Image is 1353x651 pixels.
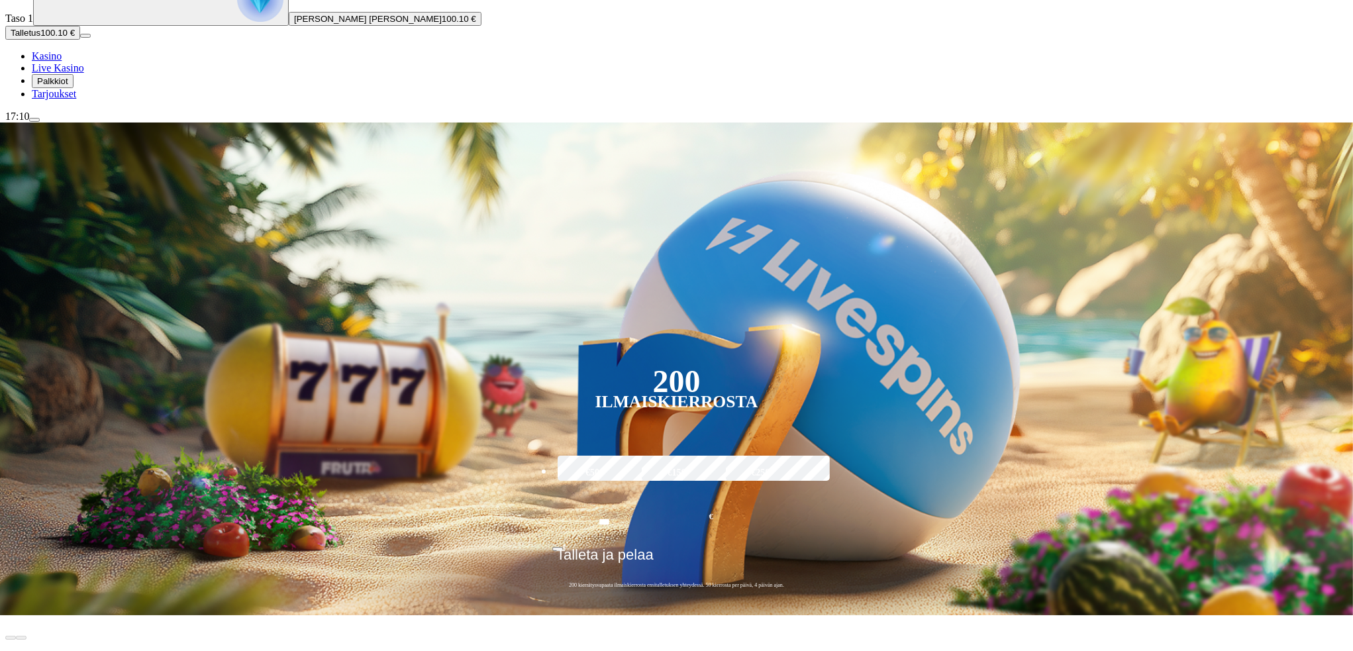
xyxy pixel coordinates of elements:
[294,14,442,24] span: [PERSON_NAME] [PERSON_NAME]
[554,454,630,492] label: €50
[32,50,62,62] a: diamond iconKasino
[563,542,567,550] span: €
[32,74,74,88] button: reward iconPalkkiot
[552,581,801,589] span: 200 kierrätysvapaata ilmaiskierrosta ensitalletuksen yhteydessä. 50 kierrosta per päivä, 4 päivän...
[442,14,476,24] span: 100.10 €
[652,374,700,389] div: 200
[32,62,84,74] span: Live Kasino
[40,28,75,38] span: 100.10 €
[556,546,654,573] span: Talleta ja pelaa
[32,62,84,74] a: poker-chip iconLive Kasino
[723,454,799,492] label: €250
[11,28,40,38] span: Talletus
[595,394,758,410] div: Ilmaiskierrosta
[638,454,715,492] label: €150
[289,12,481,26] button: [PERSON_NAME] [PERSON_NAME]100.10 €
[37,76,68,86] span: Palkkiot
[5,111,29,122] span: 17:10
[709,511,713,523] span: €
[32,50,62,62] span: Kasino
[5,26,80,40] button: Talletusplus icon100.10 €
[552,546,801,574] button: Talleta ja pelaa
[29,118,40,122] button: menu
[32,88,76,99] a: gift-inverted iconTarjoukset
[32,88,76,99] span: Tarjoukset
[16,636,26,640] button: next slide
[5,13,33,24] span: Taso 1
[80,34,91,38] button: menu
[5,636,16,640] button: prev slide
